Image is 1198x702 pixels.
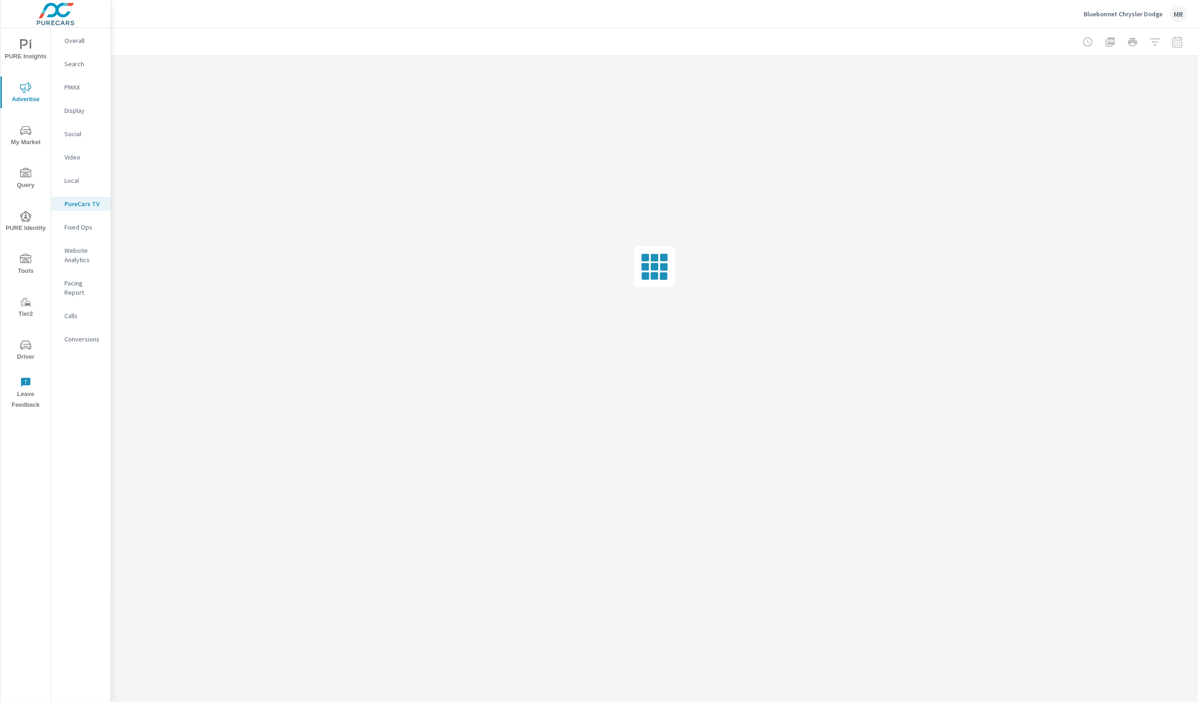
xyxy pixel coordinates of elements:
[64,83,103,92] p: PMAX
[51,34,111,48] div: Overall
[51,80,111,94] div: PMAX
[51,127,111,141] div: Social
[3,211,48,234] span: PURE Identity
[64,199,103,209] p: PureCars TV
[3,254,48,277] span: Tools
[51,57,111,71] div: Search
[3,377,48,410] span: Leave Feedback
[51,104,111,118] div: Display
[3,125,48,148] span: My Market
[64,334,103,344] p: Conversions
[51,174,111,188] div: Local
[51,220,111,234] div: Fixed Ops
[1170,6,1187,22] div: MR
[51,150,111,164] div: Video
[64,129,103,139] p: Social
[51,243,111,267] div: Website Analytics
[64,246,103,264] p: Website Analytics
[51,309,111,323] div: Calls
[1084,10,1163,18] p: Bluebonnet Chrysler Dodge
[3,39,48,62] span: PURE Insights
[3,168,48,191] span: Query
[0,28,51,414] div: nav menu
[64,59,103,69] p: Search
[64,106,103,115] p: Display
[64,176,103,185] p: Local
[51,276,111,299] div: Pacing Report
[51,197,111,211] div: PureCars TV
[51,332,111,346] div: Conversions
[64,153,103,162] p: Video
[64,36,103,45] p: Overall
[64,311,103,320] p: Calls
[3,82,48,105] span: Advertise
[64,222,103,232] p: Fixed Ops
[3,297,48,320] span: Tier2
[64,278,103,297] p: Pacing Report
[3,340,48,362] span: Driver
